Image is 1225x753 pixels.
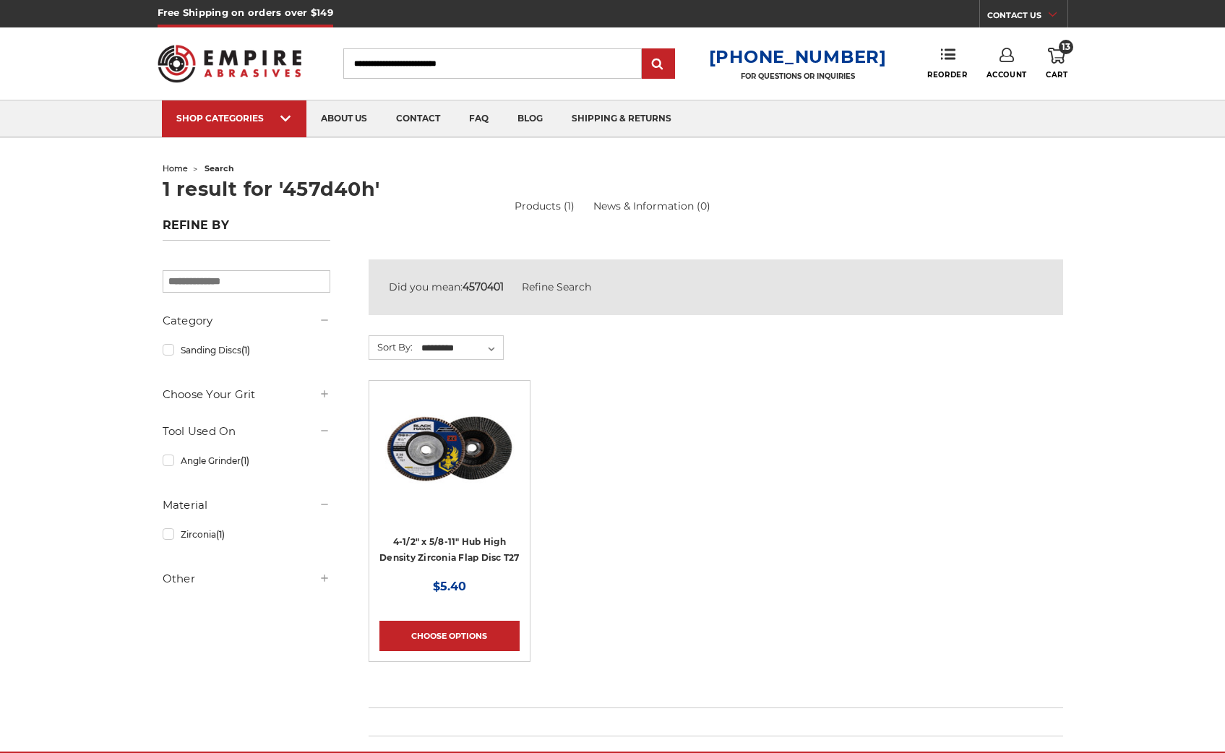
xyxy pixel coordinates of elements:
[241,455,249,466] span: (1)
[369,336,413,358] label: Sort By:
[1046,70,1067,79] span: Cart
[515,199,575,214] a: Products (1)
[433,580,466,593] span: $5.40
[163,423,330,440] h5: Tool Used On
[987,7,1067,27] a: CONTACT US
[382,100,455,137] a: contact
[557,100,686,137] a: shipping & returns
[163,570,330,588] h5: Other
[163,179,1063,199] h1: 1 result for '457d40h'
[163,448,330,473] a: Angle Grinder(1)
[379,621,520,651] a: Choose Options
[1059,40,1073,54] span: 13
[163,386,330,403] h5: Choose Your Grit
[163,163,188,173] a: home
[987,70,1027,79] span: Account
[455,100,503,137] a: faq
[306,100,382,137] a: about us
[463,280,504,293] strong: 4570401
[163,522,330,547] a: Zirconia(1)
[927,70,967,79] span: Reorder
[593,199,710,214] a: News & Information (0)
[644,50,673,79] input: Submit
[241,345,250,356] span: (1)
[709,46,887,67] a: [PHONE_NUMBER]
[205,163,234,173] span: search
[176,113,292,124] div: SHOP CATEGORIES
[158,35,302,92] img: Empire Abrasives
[419,337,503,359] select: Sort By:
[163,496,330,514] h5: Material
[163,312,330,330] h5: Category
[927,48,967,79] a: Reorder
[163,218,330,241] h5: Refine by
[709,72,887,81] p: FOR QUESTIONS OR INQUIRIES
[379,391,520,576] a: high density flap disc with screw hub
[163,337,330,363] a: Sanding Discs(1)
[1046,48,1067,79] a: 13 Cart
[216,529,225,540] span: (1)
[503,100,557,137] a: blog
[522,280,591,293] a: Refine Search
[379,391,520,507] img: high density flap disc with screw hub
[389,280,1043,295] div: Did you mean:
